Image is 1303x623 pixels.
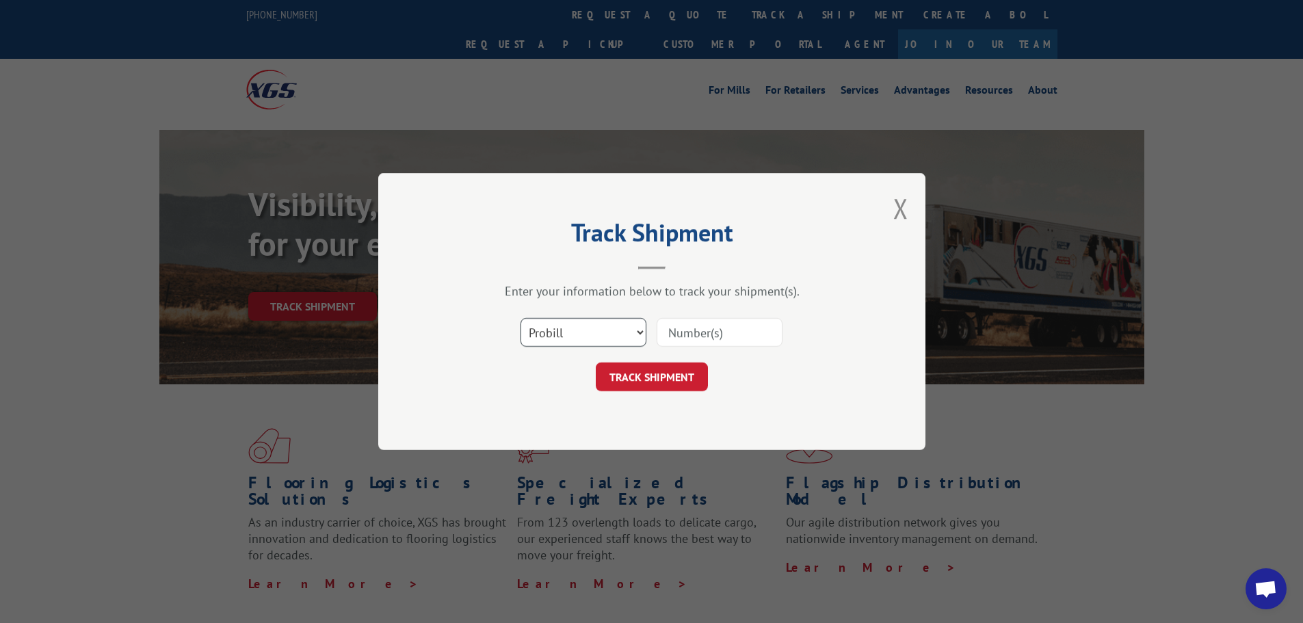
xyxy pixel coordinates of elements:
div: Enter your information below to track your shipment(s). [447,283,857,299]
button: TRACK SHIPMENT [596,362,708,391]
input: Number(s) [657,318,782,347]
button: Close modal [893,190,908,226]
h2: Track Shipment [447,223,857,249]
div: Open chat [1246,568,1287,609]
